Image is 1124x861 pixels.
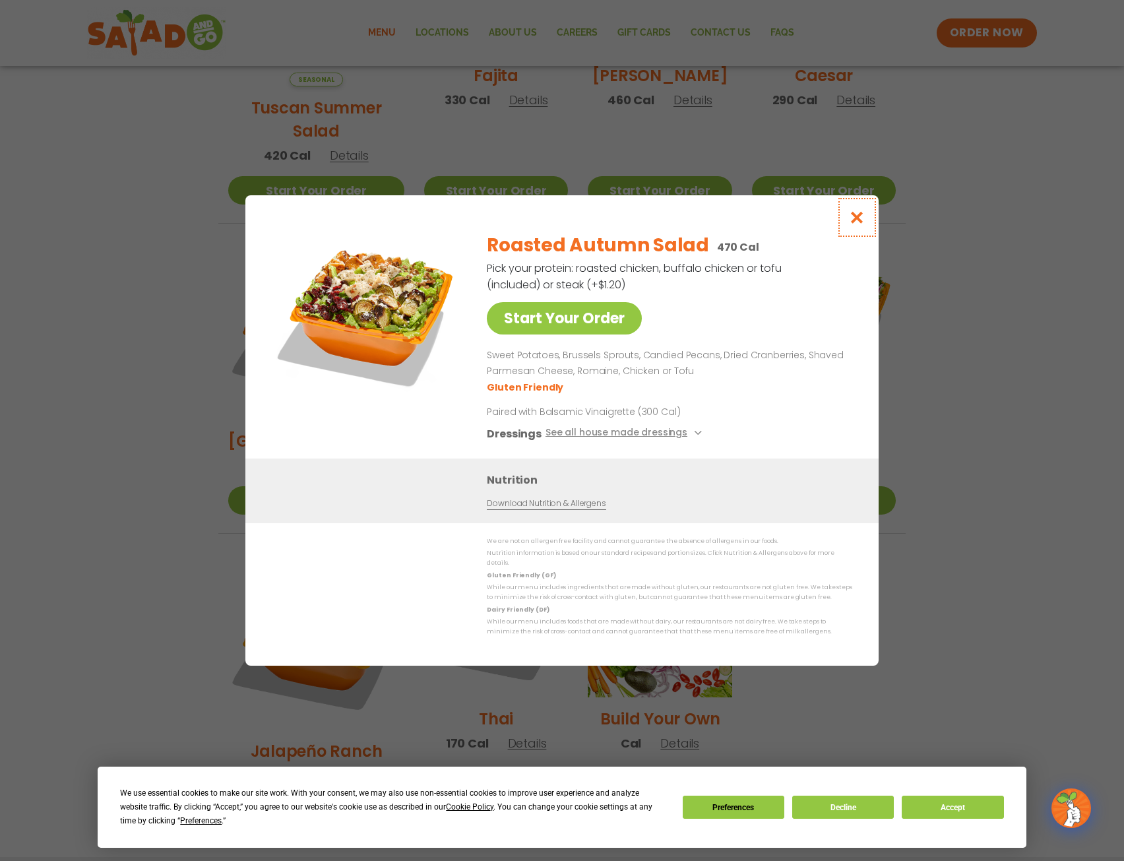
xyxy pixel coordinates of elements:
p: Pick your protein: roasted chicken, buffalo chicken or tofu (included) or steak (+$1.20) [487,260,784,293]
div: We use essential cookies to make our site work. With your consent, we may also use non-essential ... [120,786,666,828]
p: 470 Cal [717,239,759,255]
img: wpChatIcon [1053,790,1090,827]
p: Sweet Potatoes, Brussels Sprouts, Candied Pecans, Dried Cranberries, Shaved Parmesan Cheese, Roma... [487,348,847,379]
button: Decline [792,796,894,819]
span: Cookie Policy [446,802,493,812]
div: Cookie Consent Prompt [98,767,1026,848]
a: Start Your Order [487,302,642,335]
p: While our menu includes foods that are made without dairy, our restaurants are not dairy free. We... [487,617,852,637]
p: While our menu includes ingredients that are made without gluten, our restaurants are not gluten ... [487,583,852,603]
p: We are not an allergen free facility and cannot guarantee the absence of allergens in our foods. [487,536,852,546]
p: Paired with Balsamic Vinaigrette (300 Cal) [487,405,731,419]
img: Featured product photo for Roasted Autumn Salad [275,222,460,406]
button: Preferences [683,796,784,819]
a: Download Nutrition & Allergens [487,497,606,510]
h2: Roasted Autumn Salad [487,232,708,259]
p: Nutrition information is based on our standard recipes and portion sizes. Click Nutrition & Aller... [487,548,852,569]
h3: Dressings [487,426,542,442]
li: Gluten Friendly [487,381,565,395]
button: Close modal [836,195,879,239]
button: See all house made dressings [546,426,706,442]
strong: Gluten Friendly (GF) [487,571,555,579]
span: Preferences [180,816,222,825]
strong: Dairy Friendly (DF) [487,606,549,614]
h3: Nutrition [487,472,859,488]
button: Accept [902,796,1003,819]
